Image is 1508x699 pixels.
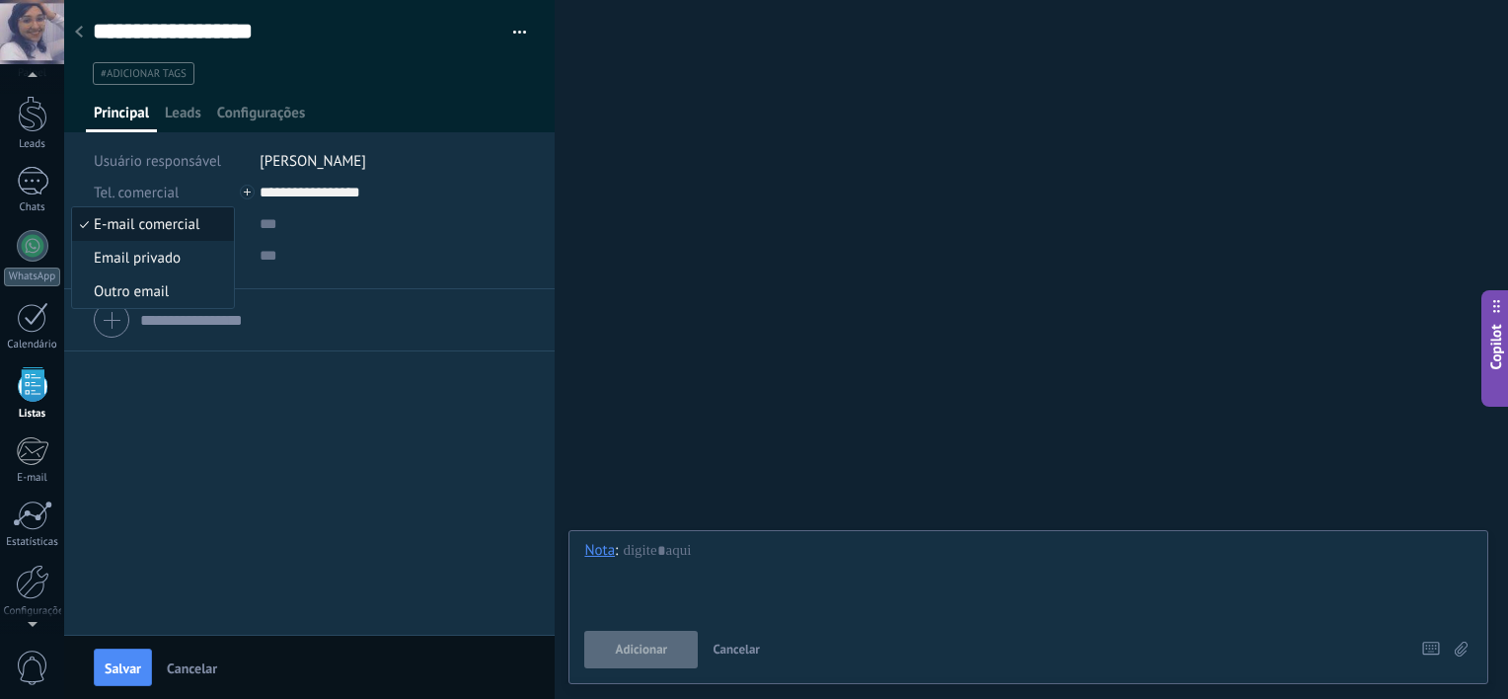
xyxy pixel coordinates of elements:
span: Leads [165,104,201,132]
button: Cancelar [159,652,225,683]
span: Outro email [72,282,228,301]
button: Salvar [94,649,152,686]
button: Adicionar [584,631,698,668]
span: Email privado [72,249,228,268]
span: Tel. comercial [94,184,179,202]
span: E-mail comercial [72,215,228,234]
div: Usuário responsável [94,145,245,177]
span: [PERSON_NAME] [260,152,366,171]
span: Copilot [1486,325,1506,370]
span: Configurações [217,104,305,132]
span: Adicionar [616,643,668,657]
span: Cancelar [167,661,217,675]
div: Leads [4,138,61,151]
button: Cancelar [705,631,768,668]
div: Estatísticas [4,536,61,549]
div: Listas [4,408,61,421]
div: WhatsApp [4,268,60,286]
span: : [615,541,618,561]
span: Salvar [105,661,141,675]
div: Chats [4,201,61,214]
div: E-mail [4,472,61,485]
span: Usuário responsável [94,152,221,171]
span: Cancelar [713,641,760,658]
span: Principal [94,104,149,132]
button: Tel. comercial [94,177,179,208]
span: #adicionar tags [101,67,187,81]
div: Calendário [4,339,61,351]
